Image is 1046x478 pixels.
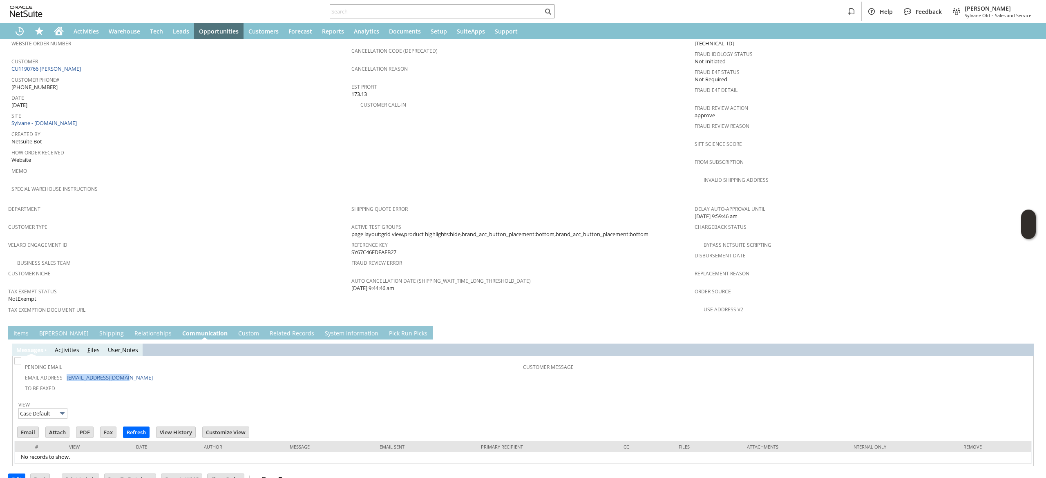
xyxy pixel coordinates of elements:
[351,47,438,54] a: Cancellation Code (deprecated)
[452,23,490,39] a: SuiteApps
[268,329,316,338] a: Related Records
[1023,328,1033,337] a: Unrolled view on
[37,329,91,338] a: B[PERSON_NAME]
[351,223,401,230] a: Active Test Groups
[25,364,62,371] a: Pending Email
[97,329,126,338] a: Shipping
[1021,225,1036,239] span: Oracle Guided Learning Widget. To move around, please hold and drag
[180,329,230,338] a: Communication
[317,23,349,39] a: Reports
[11,156,31,164] span: Website
[695,141,742,147] a: Sift Science Score
[695,205,765,212] a: Delay Auto-Approval Until
[136,444,192,450] div: Date
[123,427,149,438] input: Refresh
[11,112,21,119] a: Site
[963,444,1025,450] div: Remove
[18,408,67,419] input: Case Default
[173,27,189,35] span: Leads
[351,83,377,90] a: Est Profit
[11,40,71,47] a: Website Order Number
[695,69,740,76] a: Fraud E4F Status
[39,329,43,337] span: B
[704,241,771,248] a: Bypass NetSuite Scripting
[108,346,138,354] a: UserNotes
[273,329,277,337] span: e
[351,259,402,266] a: Fraud Review Error
[351,205,408,212] a: Shipping Quote Error
[67,374,153,381] a: [EMAIL_ADDRESS][DOMAIN_NAME]
[490,23,523,39] a: Support
[11,131,40,138] a: Created By
[101,427,116,438] input: Fax
[14,357,21,364] img: Unchecked
[695,123,749,130] a: Fraud Review Reason
[11,83,58,91] span: [PHONE_NUMBER]
[349,23,384,39] a: Analytics
[11,329,31,338] a: Items
[55,346,79,354] a: Activities
[695,112,715,119] span: approve
[747,444,840,450] div: Attachments
[695,288,731,295] a: Order Source
[242,329,246,337] span: u
[880,8,893,16] span: Help
[182,329,186,337] span: C
[8,295,36,303] span: NotExempt
[351,65,408,72] a: Cancellation Reason
[695,270,749,277] a: Replacement reason
[389,27,421,35] span: Documents
[236,329,261,338] a: Custom
[244,23,284,39] a: Customers
[76,427,93,438] input: PDF
[156,427,195,438] input: View History
[695,105,748,112] a: Fraud Review Action
[25,374,63,381] a: Email Address
[17,259,71,266] a: Business Sales Team
[134,329,138,337] span: R
[495,27,518,35] span: Support
[351,277,531,284] a: Auto Cancellation Date (shipping_wait_time_long_threshold_date)
[695,87,738,94] a: Fraud E4F Detail
[11,94,24,101] a: Date
[8,288,57,295] a: Tax Exempt Status
[69,23,104,39] a: Activities
[11,65,83,72] a: CU1190766 [PERSON_NAME]
[543,7,553,16] svg: Search
[199,27,239,35] span: Opportunities
[8,306,85,313] a: Tax Exemption Document URL
[360,101,406,108] a: Customer Call-in
[695,212,738,220] span: [DATE] 9:59:46 am
[25,385,55,392] a: To Be Faxed
[351,284,394,292] span: [DATE] 9:44:46 am
[481,444,612,450] div: Primary Recipient
[58,409,67,418] img: More Options
[695,51,753,58] a: Fraud Idology Status
[87,346,100,354] a: Files
[11,58,38,65] a: Customer
[431,27,447,35] span: Setup
[34,346,37,354] span: g
[380,444,469,450] div: Email Sent
[328,329,331,337] span: y
[965,4,1031,12] span: [PERSON_NAME]
[354,27,379,35] span: Analytics
[46,427,69,438] input: Attach
[11,168,27,174] a: Memo
[8,223,47,230] a: Customer Type
[351,248,396,256] span: SY67C46EDEAFB27
[8,205,40,212] a: Department
[29,23,49,39] div: Shortcuts
[203,427,249,438] input: Customize View
[695,252,746,259] a: Disbursement Date
[10,6,42,17] svg: logo
[11,185,98,192] a: Special Warehouse Instructions
[13,329,15,337] span: I
[387,329,429,338] a: Pick Run Picks
[99,329,103,337] span: S
[74,27,99,35] span: Activities
[18,401,30,408] a: View
[8,241,67,248] a: Velaro Engagement ID
[965,12,990,18] span: Sylvane Old
[248,27,279,35] span: Customers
